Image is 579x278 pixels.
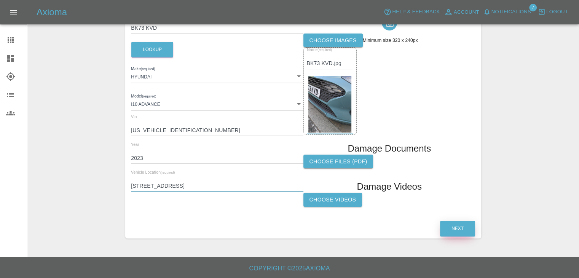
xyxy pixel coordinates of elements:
label: Choose images [303,34,363,48]
button: Help & Feedback [382,6,442,18]
div: HYUNDAI [131,69,303,83]
div: I10 ADVANCE [131,97,303,110]
button: Open drawer [5,3,23,21]
span: Vin [131,114,137,119]
span: Minimum size 320 x 240px [363,38,418,43]
label: Make [131,66,155,72]
h6: Copyright © 2025 Axioma [6,263,573,274]
span: Notifications [491,8,531,16]
a: Account [442,6,481,18]
label: Model [131,93,156,99]
button: Logout [536,6,570,18]
span: Logout [546,8,568,16]
small: (required) [142,95,156,98]
h1: Damage Videos [357,181,421,193]
button: Notifications [481,6,533,18]
label: Choose files (pdf) [303,155,373,169]
span: Vehicle Location [131,170,175,174]
span: Year [131,142,139,147]
button: Lookup [131,42,173,58]
small: (required) [141,67,155,70]
span: Help & Feedback [392,8,440,16]
h1: Damage Documents [348,142,431,155]
span: Name [307,48,332,52]
small: (required) [317,48,332,52]
span: 7 [529,4,537,11]
small: (required) [161,171,175,174]
button: Next [440,221,475,236]
h5: Axioma [37,6,67,18]
span: Account [454,8,479,17]
label: Choose Videos [303,193,362,207]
